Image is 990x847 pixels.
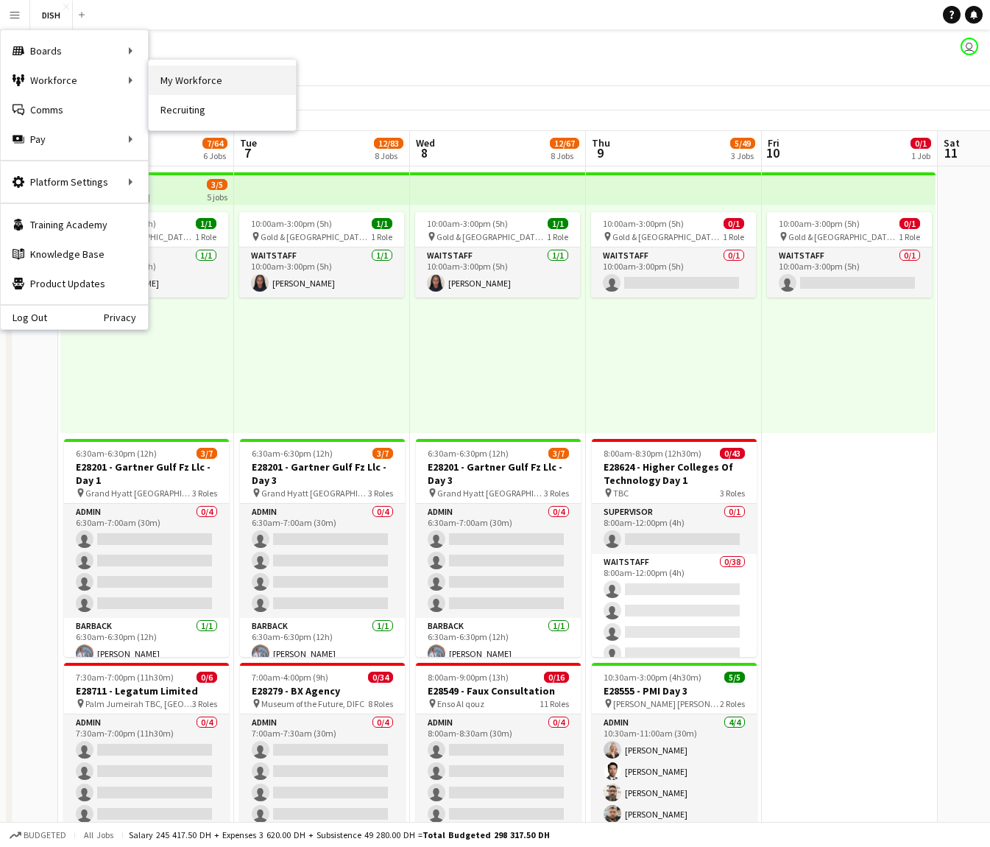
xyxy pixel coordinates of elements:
[612,231,723,242] span: Gold & [GEOGRAPHIC_DATA], [PERSON_NAME] Rd - Al Quoz - Al Quoz Industrial Area 3 - [GEOGRAPHIC_DA...
[64,684,229,697] h3: E28711 - Legatum Limited
[550,138,579,149] span: 12/67
[779,218,860,229] span: 10:00am-3:00pm (5h)
[368,672,393,683] span: 0/34
[416,684,581,697] h3: E28549 - Faux Consultation
[1,167,148,197] div: Platform Settings
[592,439,757,657] app-job-card: 8:00am-8:30pm (12h30m)0/43E28624 - Higher Colleges Of Technology Day 1 TBC3 RolesSupervisor0/18:0...
[30,1,73,29] button: DISH
[85,488,192,499] span: Grand Hyatt [GEOGRAPHIC_DATA]
[104,312,148,323] a: Privacy
[591,247,756,298] app-card-role: Waitstaff0/110:00am-3:00pm (5h)
[899,218,920,229] span: 0/1
[196,218,216,229] span: 1/1
[1,66,148,95] div: Workforce
[613,698,720,709] span: [PERSON_NAME] [PERSON_NAME] Mnagement, [STREET_ADDRESS]
[372,448,393,459] span: 3/7
[416,618,581,668] app-card-role: Barback1/16:30am-6:30pm (12h)[PERSON_NAME]
[129,829,550,840] div: Salary 245 417.50 DH + Expenses 3 620.00 DH + Subsistence 49 280.00 DH =
[375,150,403,161] div: 8 Jobs
[1,124,148,154] div: Pay
[544,672,569,683] span: 0/16
[551,150,579,161] div: 8 Jobs
[415,247,580,298] app-card-role: Waitstaff1/110:00am-3:00pm (5h)[PERSON_NAME]
[590,144,610,161] span: 9
[81,829,116,840] span: All jobs
[76,448,157,459] span: 6:30am-6:30pm (12h)
[76,672,174,683] span: 7:30am-7:00pm (11h30m)
[592,460,757,487] h3: E28624 - Higher Colleges Of Technology Day 1
[548,218,568,229] span: 1/1
[368,488,393,499] span: 3 Roles
[374,138,403,149] span: 12/83
[766,144,779,161] span: 10
[592,504,757,554] app-card-role: Supervisor0/18:00am-12:00pm (4h)
[416,136,435,150] span: Wed
[192,698,217,709] span: 3 Roles
[548,448,569,459] span: 3/7
[416,439,581,657] app-job-card: 6:30am-6:30pm (12h)3/7E28201 - Gartner Gulf Fz Llc - Day 3 Grand Hyatt [GEOGRAPHIC_DATA]3 RolesAd...
[591,212,756,298] app-job-card: 10:00am-3:00pm (5h)0/1 Gold & [GEOGRAPHIC_DATA], [PERSON_NAME] Rd - Al Quoz - Al Quoz Industrial ...
[197,672,217,683] span: 0/6
[1,36,148,66] div: Boards
[64,439,229,657] app-job-card: 6:30am-6:30pm (12h)3/7E28201 - Gartner Gulf Fz Llc - Day 1 Grand Hyatt [GEOGRAPHIC_DATA]3 RolesAd...
[768,136,779,150] span: Fri
[240,714,405,829] app-card-role: Admin0/47:00am-7:30am (30m)
[238,144,257,161] span: 7
[1,239,148,269] a: Knowledge Base
[788,231,899,242] span: Gold & [GEOGRAPHIC_DATA], [PERSON_NAME] Rd - Al Quoz - Al Quoz Industrial Area 3 - [GEOGRAPHIC_DA...
[85,698,192,709] span: Palm Jumeirah TBC, [GEOGRAPHIC_DATA]
[149,66,296,95] a: My Workforce
[197,448,217,459] span: 3/7
[64,460,229,487] h3: E28201 - Gartner Gulf Fz Llc - Day 1
[604,448,701,459] span: 8:00am-8:30pm (12h30m)
[414,144,435,161] span: 8
[415,212,580,298] app-job-card: 10:00am-3:00pm (5h)1/1 Gold & [GEOGRAPHIC_DATA], [PERSON_NAME] Rd - Al Quoz - Al Quoz Industrial ...
[731,150,754,161] div: 3 Jobs
[261,488,368,499] span: Grand Hyatt [GEOGRAPHIC_DATA]
[239,212,404,298] app-job-card: 10:00am-3:00pm (5h)1/1 Gold & [GEOGRAPHIC_DATA], [PERSON_NAME] Rd - Al Quoz - Al Quoz Industrial ...
[437,698,484,709] span: Enso Al qouz
[251,218,332,229] span: 10:00am-3:00pm (5h)
[604,672,701,683] span: 10:30am-3:00pm (4h30m)
[192,488,217,499] span: 3 Roles
[436,231,547,242] span: Gold & [GEOGRAPHIC_DATA], [PERSON_NAME] Rd - Al Quoz - Al Quoz Industrial Area 3 - [GEOGRAPHIC_DA...
[240,439,405,657] app-job-card: 6:30am-6:30pm (12h)3/7E28201 - Gartner Gulf Fz Llc - Day 3 Grand Hyatt [GEOGRAPHIC_DATA]3 RolesAd...
[603,218,684,229] span: 10:00am-3:00pm (5h)
[416,714,581,829] app-card-role: Admin0/48:00am-8:30am (30m)
[252,672,328,683] span: 7:00am-4:00pm (9h)
[911,150,930,161] div: 1 Job
[422,829,550,840] span: Total Budgeted 298 317.50 DH
[961,38,978,55] app-user-avatar: John Santarin
[730,138,755,149] span: 5/49
[592,684,757,697] h3: E28555 - PMI Day 3
[195,231,216,242] span: 1 Role
[252,448,333,459] span: 6:30am-6:30pm (12h)
[240,684,405,697] h3: E28279 - BX Agency
[64,618,229,668] app-card-role: Barback1/16:30am-6:30pm (12h)[PERSON_NAME]
[240,136,257,150] span: Tue
[368,698,393,709] span: 8 Roles
[941,144,960,161] span: 11
[1,269,148,298] a: Product Updates
[437,488,544,499] span: Grand Hyatt [GEOGRAPHIC_DATA]
[592,714,757,829] app-card-role: Admin4/410:30am-11:00am (30m)[PERSON_NAME][PERSON_NAME][PERSON_NAME][PERSON_NAME]
[613,488,629,499] span: TBC
[720,488,745,499] span: 3 Roles
[723,231,744,242] span: 1 Role
[767,212,932,298] app-job-card: 10:00am-3:00pm (5h)0/1 Gold & [GEOGRAPHIC_DATA], [PERSON_NAME] Rd - Al Quoz - Al Quoz Industrial ...
[547,231,568,242] span: 1 Role
[240,618,405,668] app-card-role: Barback1/16:30am-6:30pm (12h)[PERSON_NAME]
[544,488,569,499] span: 3 Roles
[720,698,745,709] span: 2 Roles
[1,312,47,323] a: Log Out
[428,672,509,683] span: 8:00am-9:00pm (13h)
[371,231,392,242] span: 1 Role
[64,714,229,829] app-card-role: Admin0/47:30am-7:00pm (11h30m)
[720,448,745,459] span: 0/43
